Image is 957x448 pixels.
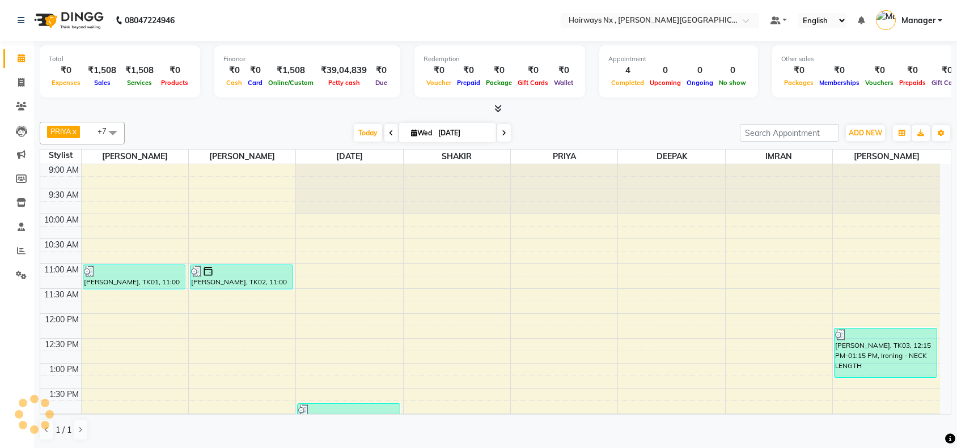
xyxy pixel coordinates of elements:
[49,54,191,64] div: Total
[901,15,935,27] span: Manager
[265,64,316,77] div: ₹1,508
[354,124,382,142] span: Today
[726,150,832,164] span: IMRAN
[608,54,749,64] div: Appointment
[483,64,515,77] div: ₹0
[608,64,647,77] div: 4
[47,389,81,400] div: 1:30 PM
[424,79,454,87] span: Voucher
[325,79,363,87] span: Petty cash
[223,79,245,87] span: Cash
[833,150,940,164] span: [PERSON_NAME]
[684,64,716,77] div: 0
[158,64,191,77] div: ₹0
[371,64,391,77] div: ₹0
[515,64,551,77] div: ₹0
[408,129,435,137] span: Wed
[125,5,175,36] b: 08047224946
[47,364,81,376] div: 1:00 PM
[223,54,391,64] div: Finance
[876,10,896,30] img: Manager
[43,339,81,351] div: 12:30 PM
[121,64,158,77] div: ₹1,508
[42,239,81,251] div: 10:30 AM
[42,214,81,226] div: 10:00 AM
[82,150,188,164] span: [PERSON_NAME]
[454,79,483,87] span: Prepaid
[42,264,81,276] div: 11:00 AM
[896,64,929,77] div: ₹0
[316,64,371,77] div: ₹39,04,839
[846,125,885,141] button: ADD NEW
[551,64,576,77] div: ₹0
[49,79,83,87] span: Expenses
[372,79,390,87] span: Due
[647,79,684,87] span: Upcoming
[740,124,839,142] input: Search Appointment
[46,164,81,176] div: 9:00 AM
[46,189,81,201] div: 9:30 AM
[83,265,185,289] div: [PERSON_NAME], TK01, 11:00 AM-11:30 AM, Threading - EYEBROW+UPPERLIP
[43,314,81,326] div: 12:00 PM
[245,79,265,87] span: Card
[511,150,617,164] span: PRIYA
[816,64,862,77] div: ₹0
[781,79,816,87] span: Packages
[296,150,403,164] span: [DATE]
[223,64,245,77] div: ₹0
[684,79,716,87] span: Ongoing
[56,424,71,436] span: 1 / 1
[515,79,551,87] span: Gift Cards
[647,64,684,77] div: 0
[40,150,81,161] div: Stylist
[91,79,113,87] span: Sales
[608,79,647,87] span: Completed
[29,5,107,36] img: logo
[862,79,896,87] span: Vouchers
[816,79,862,87] span: Memberships
[618,150,725,164] span: DEEPAK
[47,413,81,425] div: 2:00 PM
[71,127,77,136] a: x
[454,64,483,77] div: ₹0
[98,126,115,135] span: +7
[716,79,749,87] span: No show
[716,64,749,77] div: 0
[435,125,492,142] input: 2025-09-03
[49,64,83,77] div: ₹0
[781,64,816,77] div: ₹0
[158,79,191,87] span: Products
[83,64,121,77] div: ₹1,508
[404,150,510,164] span: SHAKIR
[190,265,293,289] div: [PERSON_NAME], TK02, 11:00 AM-11:30 AM, MEN HAIR - REGULAR SHAVE/TRIM
[862,64,896,77] div: ₹0
[551,79,576,87] span: Wallet
[483,79,515,87] span: Package
[189,150,295,164] span: [PERSON_NAME]
[42,289,81,301] div: 11:30 AM
[265,79,316,87] span: Online/Custom
[835,328,937,377] div: [PERSON_NAME], TK03, 12:15 PM-01:15 PM, Ironing - NECK LENGTH
[50,127,71,136] span: PRIYA
[849,129,882,137] span: ADD NEW
[245,64,265,77] div: ₹0
[424,64,454,77] div: ₹0
[896,79,929,87] span: Prepaids
[124,79,155,87] span: Services
[424,54,576,64] div: Redemption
